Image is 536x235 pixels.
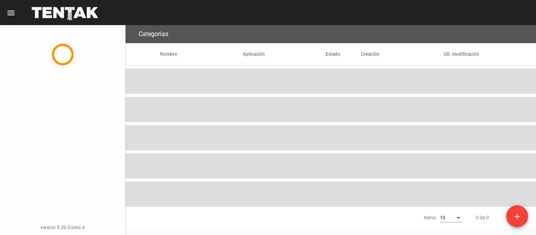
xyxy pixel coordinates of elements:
span: 10 [440,215,445,220]
mat-select: Items: [440,215,462,221]
mat-header-cell: Aplicación [243,43,326,65]
button: Crear Categoria [506,205,528,227]
mat-header-cell: Ult. modificación [444,43,536,65]
mat-icon: add [512,212,522,221]
mat-icon: menu [6,8,16,18]
mat-header-cell: Creación [361,43,444,65]
div: 0 de 0 [476,214,489,222]
div: version 0.20.0-beta.4 [6,224,119,231]
mat-header-cell: Estado [326,43,361,65]
mat-header-cell: Nombre [160,43,243,65]
h3: Categorías [139,29,168,40]
div: Items: [424,214,437,222]
flou-section-header: Categorías [126,25,536,43]
button: Anterior [501,210,517,226]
